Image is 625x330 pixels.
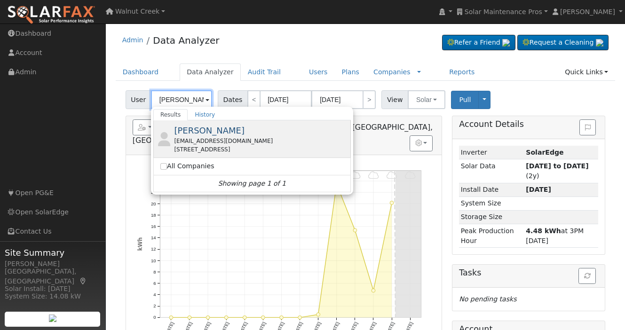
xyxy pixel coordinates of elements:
[526,162,588,170] strong: [DATE] to [DATE]
[578,268,596,284] button: Refresh
[188,109,222,120] a: History
[526,186,551,193] span: [DATE]
[526,227,561,235] strong: 4.48 kWh
[526,162,588,180] span: (2y)
[116,63,166,81] a: Dashboard
[298,315,302,319] circle: onclick=""
[160,161,214,171] label: All Companies
[153,314,156,320] text: 0
[442,63,482,81] a: Reports
[363,90,376,109] a: >
[151,201,156,206] text: 20
[579,119,596,135] button: Issue History
[502,39,510,47] img: retrieve
[206,315,210,319] circle: onclick=""
[451,91,479,109] button: Pull
[459,96,471,103] span: Pull
[560,8,615,16] span: [PERSON_NAME]
[7,5,95,25] img: SolarFax
[5,246,101,259] span: Site Summary
[368,171,379,180] i: 9/29 - Cloudy
[5,267,101,286] div: [GEOGRAPHIC_DATA], [GEOGRAPHIC_DATA]
[153,35,219,46] a: Data Analyzer
[459,295,516,303] i: No pending tasks
[390,201,394,204] circle: onclick=""
[218,179,286,189] i: Showing page 1 of 1
[151,189,156,195] text: 22
[465,8,542,16] span: Solar Maintenance Pros
[459,146,524,159] td: Inverter
[316,313,320,316] circle: onclick=""
[381,90,408,109] span: View
[136,237,143,251] text: kWh
[153,109,188,120] a: Results
[79,277,87,285] a: Map
[180,63,241,81] a: Data Analyzer
[151,246,156,251] text: 12
[517,35,609,51] a: Request a Cleaning
[387,171,397,180] i: 9/30 - Cloudy
[224,315,228,319] circle: onclick=""
[335,63,366,81] a: Plans
[115,8,159,15] span: Walnut Creek
[241,63,288,81] a: Audit Trail
[459,224,524,248] td: Peak Production Hour
[151,258,156,263] text: 10
[153,281,156,286] text: 6
[408,90,445,109] button: Solar
[279,315,283,319] circle: onclick=""
[174,137,348,145] div: [EMAIL_ADDRESS][DOMAIN_NAME]
[169,315,173,319] circle: onclick=""
[151,90,212,109] input: Select a User
[5,291,101,301] div: System Size: 14.08 kW
[459,210,524,224] td: Storage Size
[596,39,603,47] img: retrieve
[459,196,524,210] td: System Size
[5,259,101,269] div: [PERSON_NAME]
[372,289,375,292] circle: onclick=""
[459,119,598,129] h5: Account Details
[459,183,524,196] td: Install Date
[442,35,515,51] a: Refer a Friend
[302,63,335,81] a: Users
[153,292,156,297] text: 4
[353,228,357,232] circle: onclick=""
[5,284,101,294] div: Solar Install: [DATE]
[160,163,167,170] input: All Companies
[526,149,563,156] strong: ID: 1187125, authorized: 10/02/25
[126,90,151,109] span: User
[243,315,246,319] circle: onclick=""
[188,315,191,319] circle: onclick=""
[247,90,261,109] a: <
[218,90,248,109] span: Dates
[153,269,156,275] text: 8
[558,63,615,81] a: Quick Links
[373,68,411,76] a: Companies
[151,235,156,240] text: 14
[122,36,143,44] a: Admin
[153,303,156,308] text: 2
[174,145,348,154] div: [STREET_ADDRESS]
[261,315,265,319] circle: onclick=""
[151,212,156,218] text: 18
[49,314,56,322] img: retrieve
[459,268,598,278] h5: Tasks
[459,159,524,183] td: Solar Data
[524,224,599,248] td: at 3PM [DATE]
[174,126,245,135] span: [PERSON_NAME]
[151,224,156,229] text: 16
[350,171,361,180] i: 9/28 - Cloudy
